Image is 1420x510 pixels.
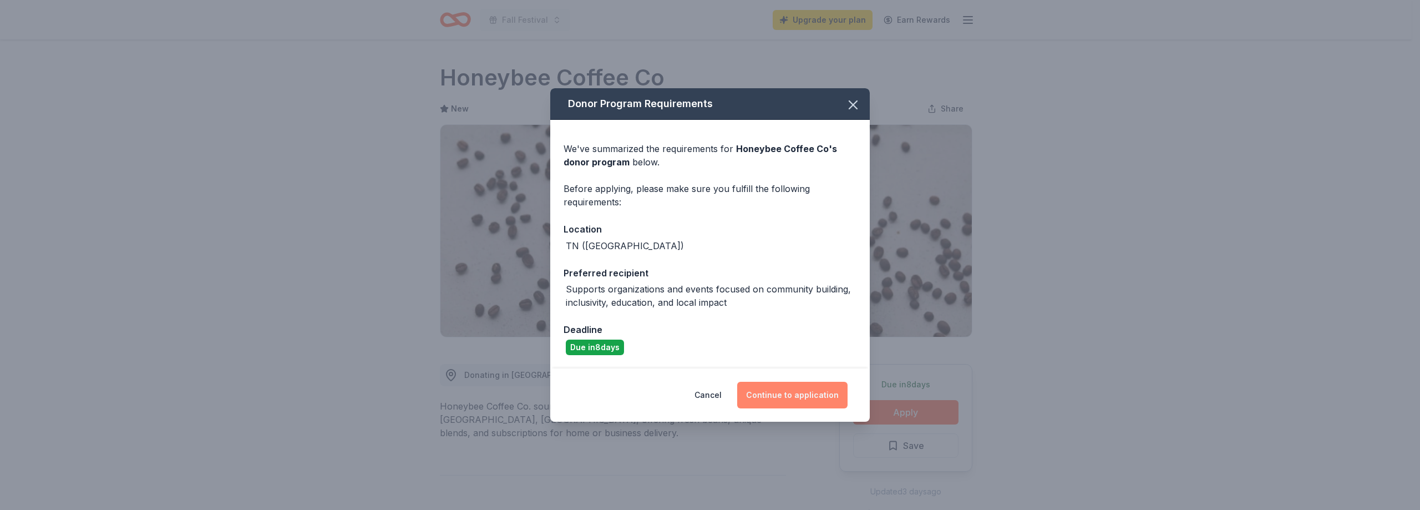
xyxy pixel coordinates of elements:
[566,282,856,309] div: Supports organizations and events focused on community building, inclusivity, education, and loca...
[564,182,856,209] div: Before applying, please make sure you fulfill the following requirements:
[694,382,722,408] button: Cancel
[566,340,624,355] div: Due in 8 days
[564,266,856,280] div: Preferred recipient
[737,382,848,408] button: Continue to application
[566,239,684,253] div: TN ([GEOGRAPHIC_DATA])
[550,88,870,120] div: Donor Program Requirements
[564,322,856,337] div: Deadline
[564,222,856,236] div: Location
[564,142,856,169] div: We've summarized the requirements for below.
